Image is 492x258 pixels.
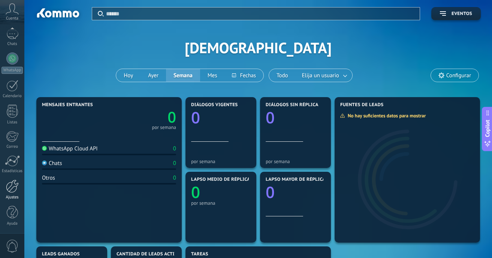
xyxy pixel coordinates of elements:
text: 0 [266,181,275,203]
a: 0 [109,106,176,127]
span: Diálogos vigentes [191,102,238,108]
span: Copilot [484,120,491,137]
div: Otros [42,174,55,181]
span: Cuenta [6,16,18,21]
span: Tareas [191,252,208,257]
div: WhatsApp [1,67,23,74]
span: Lapso mayor de réplica [266,177,325,182]
div: Calendario [1,94,23,99]
span: Mensajes entrantes [42,102,93,108]
div: No hay suficientes datos para mostrar [340,112,431,119]
div: Chats [42,160,62,167]
button: Mes [200,69,225,82]
span: Diálogos sin réplica [266,102,319,108]
button: Hoy [116,69,141,82]
div: Estadísticas [1,169,23,174]
div: por semana [152,126,176,129]
div: 0 [173,174,176,181]
div: 0 [173,160,176,167]
span: Eventos [452,11,472,16]
div: por semana [191,200,251,206]
div: Listas [1,120,23,125]
button: Elija un usuario [296,69,352,82]
text: 0 [266,107,275,128]
button: Ayer [141,69,166,82]
button: Semana [166,69,200,82]
div: 0 [173,145,176,152]
span: Elija un usuario [301,70,341,81]
text: 0 [191,181,200,203]
div: Ayuda [1,221,23,226]
text: 0 [167,106,176,127]
div: por semana [191,159,251,164]
span: Cantidad de leads activos [117,252,184,257]
text: 0 [191,107,200,128]
span: Leads ganados [42,252,80,257]
span: Lapso medio de réplica [191,177,250,182]
span: Fuentes de leads [340,102,384,108]
button: Eventos [431,7,481,20]
div: por semana [266,159,325,164]
div: Correo [1,144,23,149]
img: WhatsApp Cloud API [42,146,47,151]
div: Chats [1,42,23,46]
button: Fechas [224,69,263,82]
span: Configurar [446,72,471,79]
div: WhatsApp Cloud API [42,145,98,152]
button: Todo [269,69,296,82]
img: Chats [42,160,47,165]
div: Ajustes [1,195,23,200]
